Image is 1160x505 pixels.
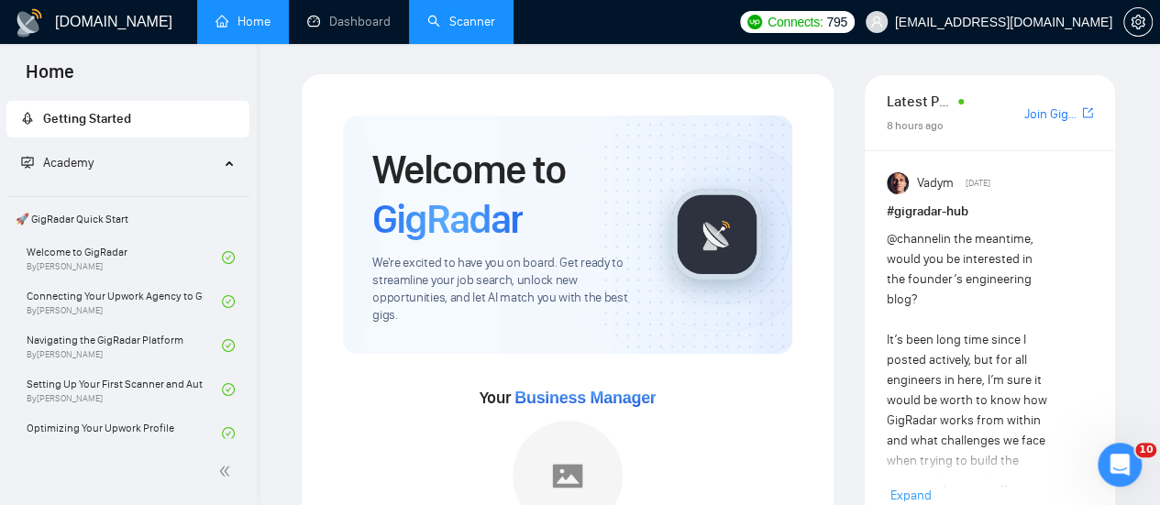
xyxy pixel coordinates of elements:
[1098,443,1142,487] iframe: Intercom live chat
[917,173,954,193] span: Vadym
[870,16,883,28] span: user
[671,189,763,280] img: gigradar-logo.png
[43,155,94,170] span: Academy
[887,172,909,194] img: Vadym
[768,12,823,32] span: Connects:
[1124,15,1152,29] span: setting
[890,488,932,503] span: Expand
[27,413,222,454] a: Optimizing Your Upwork ProfileBy[PERSON_NAME]
[222,295,235,308] span: check-circle
[480,388,657,408] span: Your
[215,14,271,29] a: homeHome
[307,14,391,29] a: dashboardDashboard
[965,175,989,192] span: [DATE]
[887,231,941,247] span: @channel
[21,155,94,170] span: Academy
[826,12,846,32] span: 795
[514,389,656,407] span: Business Manager
[222,339,235,352] span: check-circle
[372,255,642,324] span: We're excited to have you on board. Get ready to streamline your job search, unlock new opportuni...
[1082,104,1093,122] a: export
[1123,7,1153,37] button: setting
[427,14,495,29] a: searchScanner
[1082,105,1093,120] span: export
[27,237,222,278] a: Welcome to GigRadarBy[PERSON_NAME]
[21,156,34,169] span: fund-projection-screen
[218,462,237,480] span: double-left
[1135,443,1156,457] span: 10
[27,369,222,410] a: Setting Up Your First Scanner and Auto-BidderBy[PERSON_NAME]
[21,112,34,125] span: rocket
[222,427,235,440] span: check-circle
[43,111,131,126] span: Getting Started
[1123,15,1153,29] a: setting
[6,101,249,137] li: Getting Started
[8,201,248,237] span: 🚀 GigRadar Quick Start
[27,325,222,366] a: Navigating the GigRadar PlatformBy[PERSON_NAME]
[222,383,235,396] span: check-circle
[222,251,235,264] span: check-circle
[887,90,953,113] span: Latest Posts from the GigRadar Community
[747,15,762,29] img: upwork-logo.png
[887,119,944,132] span: 8 hours ago
[11,59,89,97] span: Home
[1024,104,1078,125] a: Join GigRadar Slack Community
[27,281,222,322] a: Connecting Your Upwork Agency to GigRadarBy[PERSON_NAME]
[372,194,523,244] span: GigRadar
[372,145,642,244] h1: Welcome to
[887,202,1093,222] h1: # gigradar-hub
[15,8,44,38] img: logo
